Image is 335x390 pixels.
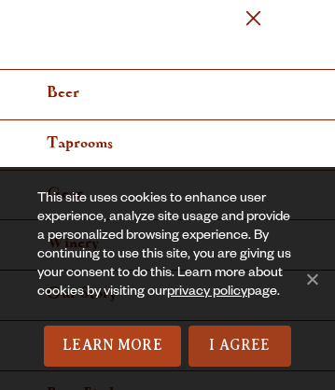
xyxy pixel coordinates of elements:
[37,190,298,326] div: This site uses cookies to enhance user experience, analyze site usage and provide a personalized ...
[47,86,79,100] span: Beer
[167,286,247,300] a: privacy policy
[302,270,321,288] span: No
[47,136,113,150] span: Taprooms
[188,326,291,367] a: I Agree
[44,326,181,367] a: Learn More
